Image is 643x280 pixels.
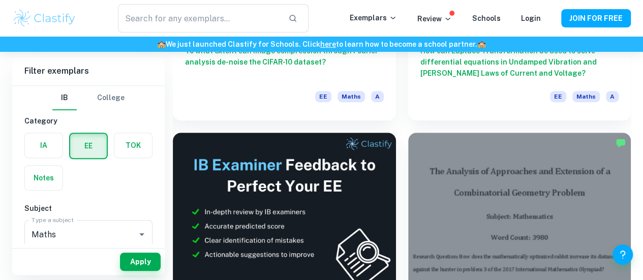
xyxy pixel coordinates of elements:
button: EE [70,134,107,158]
span: EE [315,91,331,102]
button: Notes [25,166,63,190]
label: Type a subject [32,215,74,224]
a: Login [521,14,541,22]
h6: To what extent can image compression through Fourier analysis de-noise the CIFAR-10 dataset? [185,45,384,79]
button: Apply [120,253,161,271]
span: A [606,91,619,102]
button: IA [25,133,63,158]
span: 🏫 [157,40,166,48]
img: Clastify logo [12,8,77,28]
div: Filter type choice [52,86,125,110]
p: Exemplars [350,12,397,23]
button: IB [52,86,77,110]
h6: Subject [24,203,152,214]
span: EE [550,91,566,102]
p: Review [417,13,452,24]
a: Schools [472,14,501,22]
span: Maths [338,91,365,102]
button: TOK [114,133,152,158]
span: A [371,91,384,102]
button: Open [135,227,149,241]
button: Help and Feedback [613,244,633,265]
span: Maths [572,91,600,102]
h6: We just launched Clastify for Schools. Click to learn how to become a school partner. [2,39,641,50]
h6: Filter exemplars [12,57,165,85]
h6: Category [24,115,152,127]
button: JOIN FOR FREE [561,9,631,27]
span: 🏫 [477,40,486,48]
img: Marked [616,138,626,148]
h6: How can Laplace Transformation be used to solve differential equations in Undamped Vibration and ... [420,45,619,79]
button: College [97,86,125,110]
input: Search for any exemplars... [118,4,281,33]
a: here [320,40,336,48]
